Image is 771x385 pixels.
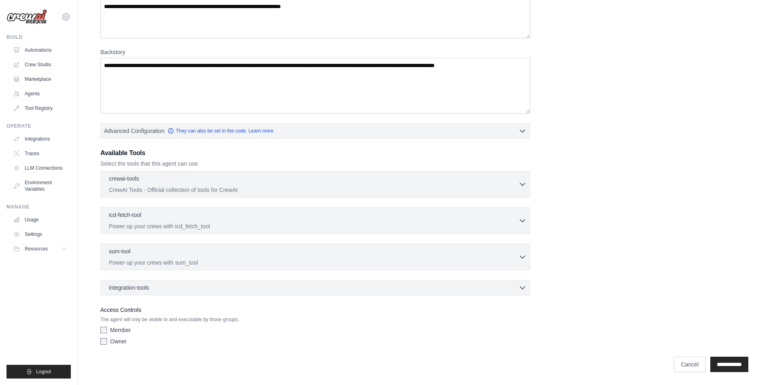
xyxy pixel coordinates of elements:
p: icd-fetch-tool [109,211,141,219]
span: Logout [36,368,51,375]
a: Crew Studio [10,58,71,71]
a: Marketplace [10,73,71,86]
a: Integrations [10,133,71,145]
div: Operate [6,123,71,129]
a: Tool Registry [10,102,71,115]
a: Settings [10,228,71,241]
button: crewai-tools CrewAI Tools - Official collection of tools for CrewAI [104,175,527,194]
a: Traces [10,147,71,160]
a: Environment Variables [10,176,71,196]
a: Agents [10,87,71,100]
p: Power up your crews with sum_tool [109,259,518,267]
a: They can also be set in the code. Learn more [168,128,273,134]
div: Manage [6,204,71,210]
p: CrewAI Tools - Official collection of tools for CrewAI [109,186,518,194]
a: Automations [10,44,71,57]
button: icd-fetch-tool Power up your crews with icd_fetch_tool [104,211,527,230]
button: Advanced Configuration They can also be set in the code. Learn more [101,124,530,138]
a: Cancel [674,357,705,372]
button: integration-tools [104,284,527,292]
p: Select the tools that this agent can use. [100,160,530,168]
span: integration-tools [109,284,149,292]
label: Owner [110,337,127,345]
label: Access Controls [100,305,530,315]
label: Backstory [100,48,530,56]
label: Member [110,326,131,334]
p: crewai-tools [109,175,139,183]
span: Resources [25,246,48,252]
button: Logout [6,365,71,379]
a: Usage [10,213,71,226]
button: sum-tool Power up your crews with sum_tool [104,247,527,267]
div: Build [6,34,71,40]
img: Logo [6,9,47,25]
h3: Available Tools [100,148,530,158]
p: sum-tool [109,247,131,255]
button: Resources [10,242,71,255]
a: LLM Connections [10,162,71,175]
p: Power up your crews with icd_fetch_tool [109,222,518,230]
p: The agent will only be visible to and executable by those groups. [100,316,530,323]
span: Advanced Configuration [104,127,164,135]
